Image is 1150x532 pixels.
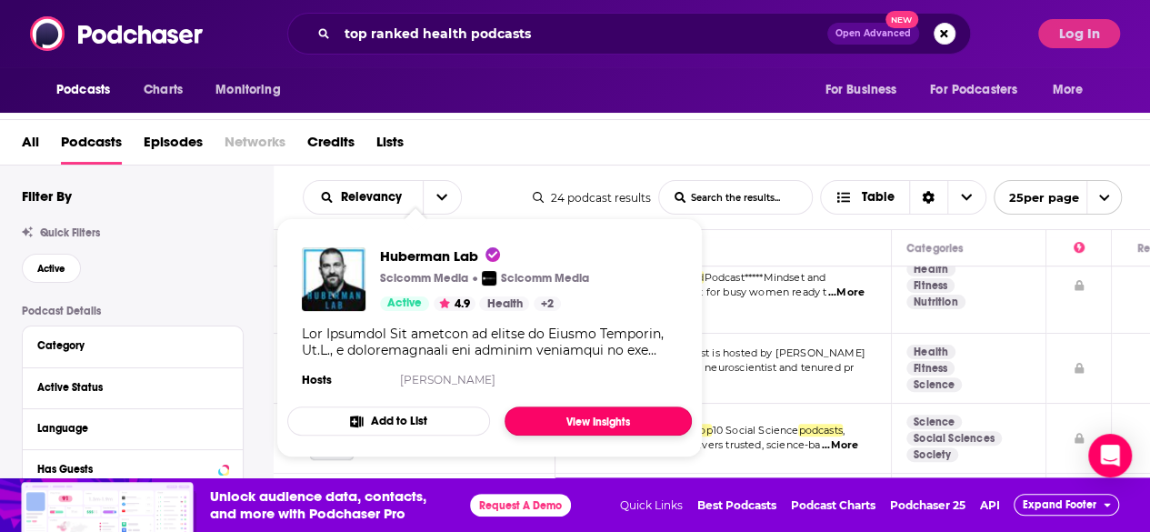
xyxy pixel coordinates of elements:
a: +2 [534,296,561,311]
span: Unlock audience data, contacts, and more with Podchaser Pro [210,487,455,522]
div: Open Intercom Messenger [1088,434,1132,477]
a: Huberman Lab [380,247,589,265]
h4: Hosts [302,373,332,387]
a: View Insights [505,407,692,436]
a: Nutrition [906,295,965,309]
div: Language [37,422,216,435]
span: [PERSON_NAME], Ph.D., a neuroscientist and tenured pr [570,361,854,374]
button: Has Guests [37,457,228,480]
div: Lor Ipsumdol Sit ametcon ad elitse do Eiusmo Temporin, Ut.L., e doloremagnaali eni adminim veniam... [302,326,677,358]
button: Language [37,417,228,439]
img: Huberman Lab [302,247,365,311]
span: ...More [822,438,858,453]
span: New [885,11,918,28]
div: 24 podcast results [533,191,651,205]
button: open menu [812,73,919,107]
a: Fitness [906,278,955,293]
span: Open Advanced [835,29,911,38]
a: Science [906,415,962,429]
a: [PERSON_NAME] [399,373,495,386]
span: Charts [144,77,183,103]
a: Best Podcasts [696,498,775,512]
span: 10 Social Science [712,424,798,437]
a: Active [380,296,429,311]
span: Huberman Lab [380,247,500,265]
span: Active [387,295,422,313]
a: Health [906,345,955,359]
span: Networks [225,127,285,165]
a: Credits [307,127,355,165]
button: 4.9 [434,296,475,311]
a: All [22,127,39,165]
a: Fitness [906,361,955,376]
span: For Business [825,77,896,103]
a: API [979,498,999,512]
button: open menu [918,73,1044,107]
button: open menu [44,73,134,107]
a: Science [906,377,962,392]
a: Social Sciences [906,431,1002,446]
a: Society [906,447,958,462]
button: Category [37,334,228,356]
a: Podchaser 25 [889,498,965,512]
p: Scicomm Media [380,271,468,286]
a: Episodes [144,127,203,165]
button: Choose View [820,180,986,215]
a: Scicomm MediaScicomm Media [482,271,589,286]
span: Monitoring [215,77,280,103]
img: Podchaser - Follow, Share and Rate Podcasts [30,16,205,51]
button: open menu [1040,73,1106,107]
button: Request A Demo [470,494,571,517]
div: Active Status [37,381,216,394]
span: Expand Footer [1023,498,1096,511]
span: Podcasts [56,77,110,103]
span: Top [695,424,713,437]
button: Expand Footer [1014,494,1119,516]
a: Health [906,262,955,276]
div: Categories [906,237,963,259]
button: Open AdvancedNew [827,23,919,45]
input: Search podcasts, credits, & more... [337,19,827,48]
div: Sort Direction [909,181,947,214]
button: Active [22,254,81,283]
span: podcasts [798,424,842,437]
a: Charts [132,73,194,107]
div: Power Score [1074,237,1085,259]
span: , [843,424,845,437]
h2: Filter By [22,187,72,205]
span: More [1053,77,1084,103]
span: Active [37,264,65,274]
a: Lists [376,127,404,165]
div: Category [37,339,216,352]
img: Insights visual [21,482,196,532]
button: Active Status [37,376,228,398]
a: Podcast Charts [790,498,875,512]
img: Scicomm Media [482,271,496,286]
span: For Podcasters [930,77,1017,103]
button: Log In [1038,19,1120,48]
span: Quick Filters [40,226,100,239]
div: Has Guests [37,463,213,476]
a: Health [479,296,529,311]
button: open menu [994,180,1122,215]
span: ...More [828,286,865,300]
button: Add to List [287,407,490,436]
div: Search podcasts, credits, & more... [287,13,971,55]
p: Scicomm Media [501,271,589,286]
span: 25 per page [995,184,1079,212]
p: Podcast Details [22,305,244,317]
span: Quick Links [619,498,682,512]
h2: Choose List sort [303,180,462,215]
button: open menu [304,191,423,204]
span: Relevancy [341,191,408,204]
span: The Huberman Lab podcast is hosted by [PERSON_NAME] [570,346,865,359]
a: Podcasts [61,127,122,165]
